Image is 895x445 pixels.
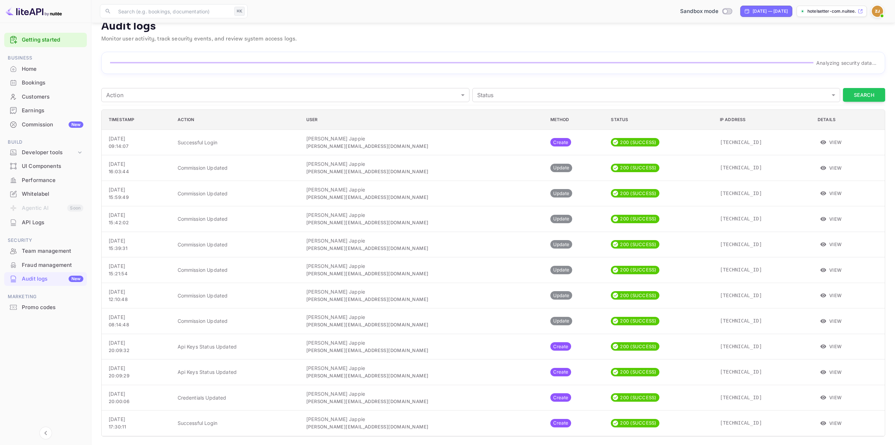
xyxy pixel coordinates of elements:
[306,390,539,397] p: [PERSON_NAME] Jappie
[818,341,845,352] button: View
[617,394,659,401] span: 200 (SUCCESS)
[818,392,845,403] button: View
[4,174,87,187] a: Performance
[550,215,573,222] span: Update
[301,110,545,130] th: User
[818,137,845,148] button: View
[677,7,735,15] div: Switch to Production mode
[617,164,659,171] span: 200 (SUCCESS)
[818,418,845,428] button: View
[22,65,83,73] div: Home
[818,239,845,250] button: View
[306,220,428,225] span: [PERSON_NAME][EMAIL_ADDRESS][DOMAIN_NAME]
[22,261,83,269] div: Fraud management
[306,237,539,244] p: [PERSON_NAME] Jappie
[617,139,659,146] span: 200 (SUCCESS)
[4,301,87,314] a: Promo codes
[306,262,539,270] p: [PERSON_NAME] Jappie
[306,288,539,295] p: [PERSON_NAME] Jappie
[4,76,87,90] div: Bookings
[306,347,428,353] span: [PERSON_NAME][EMAIL_ADDRESS][DOMAIN_NAME]
[306,399,428,404] span: [PERSON_NAME][EMAIL_ADDRESS][DOMAIN_NAME]
[114,4,231,18] input: Search (e.g. bookings, documentation)
[109,288,166,295] p: [DATE]
[4,90,87,104] div: Customers
[550,164,573,171] span: Update
[617,292,659,299] span: 200 (SUCCESS)
[306,194,428,200] span: [PERSON_NAME][EMAIL_ADDRESS][DOMAIN_NAME]
[550,369,571,376] span: Create
[818,163,845,173] button: View
[4,293,87,301] span: Marketing
[109,415,166,423] p: [DATE]
[109,245,127,251] span: 15:39:31
[4,138,87,146] span: Build
[109,186,166,193] p: [DATE]
[6,6,62,17] img: LiteAPI logo
[720,343,806,350] p: [TECHNICAL_ID]
[4,237,87,244] span: Security
[4,244,87,258] div: Team management
[720,419,806,427] p: [TECHNICAL_ID]
[109,347,129,353] span: 20:09:32
[306,186,539,193] p: [PERSON_NAME] Jappie
[306,339,539,346] p: [PERSON_NAME] Jappie
[818,290,845,301] button: View
[102,110,172,130] th: Timestamp
[22,79,83,87] div: Bookings
[22,107,83,115] div: Earnings
[550,267,573,274] span: Update
[109,160,166,168] p: [DATE]
[550,343,571,350] span: Create
[4,244,87,257] a: Team management
[4,54,87,62] span: Business
[4,174,87,187] div: Performance
[4,62,87,75] a: Home
[22,93,83,101] div: Customers
[720,266,806,274] p: [TECHNICAL_ID]
[178,241,295,248] p: Commission Updated
[178,190,295,197] p: Commission Updated
[720,241,806,248] p: [TECHNICAL_ID]
[4,118,87,131] a: CommissionNew
[178,368,295,376] p: Api Keys Status Updated
[4,258,87,271] a: Fraud management
[306,160,539,168] p: [PERSON_NAME] Jappie
[109,364,166,372] p: [DATE]
[306,364,539,372] p: [PERSON_NAME] Jappie
[109,399,129,404] span: 20:00:06
[109,220,129,225] span: 15:42:02
[720,139,806,146] p: [TECHNICAL_ID]
[178,215,295,222] p: Commission Updated
[306,135,539,142] p: [PERSON_NAME] Jappie
[4,33,87,47] div: Getting started
[22,162,83,170] div: UI Components
[22,219,83,227] div: API Logs
[545,110,606,130] th: Method
[109,390,166,397] p: [DATE]
[617,190,659,197] span: 200 (SUCCESS)
[101,35,885,43] p: Monitor user activity, track security events, and review system access logs.
[69,276,83,282] div: New
[109,322,129,327] span: 08:14:48
[714,110,812,130] th: IP Address
[4,272,87,286] div: Audit logsNew
[22,190,83,198] div: Whitelabel
[178,419,295,427] p: Successful Login
[234,7,245,16] div: ⌘K
[178,266,295,274] p: Commission Updated
[178,394,295,401] p: Credentials Updated
[720,215,806,222] p: [TECHNICAL_ID]
[101,19,885,33] p: Audit logs
[22,149,76,157] div: Developer tools
[720,394,806,401] p: [TECHNICAL_ID]
[550,420,571,427] span: Create
[306,211,539,219] p: [PERSON_NAME] Jappie
[109,373,129,378] span: 20:09:29
[818,214,845,224] button: View
[843,88,885,102] button: Search
[306,322,428,327] span: [PERSON_NAME][EMAIL_ADDRESS][DOMAIN_NAME]
[617,267,659,274] span: 200 (SUCCESS)
[753,8,788,14] div: [DATE] — [DATE]
[816,59,876,67] p: Analyzing security data...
